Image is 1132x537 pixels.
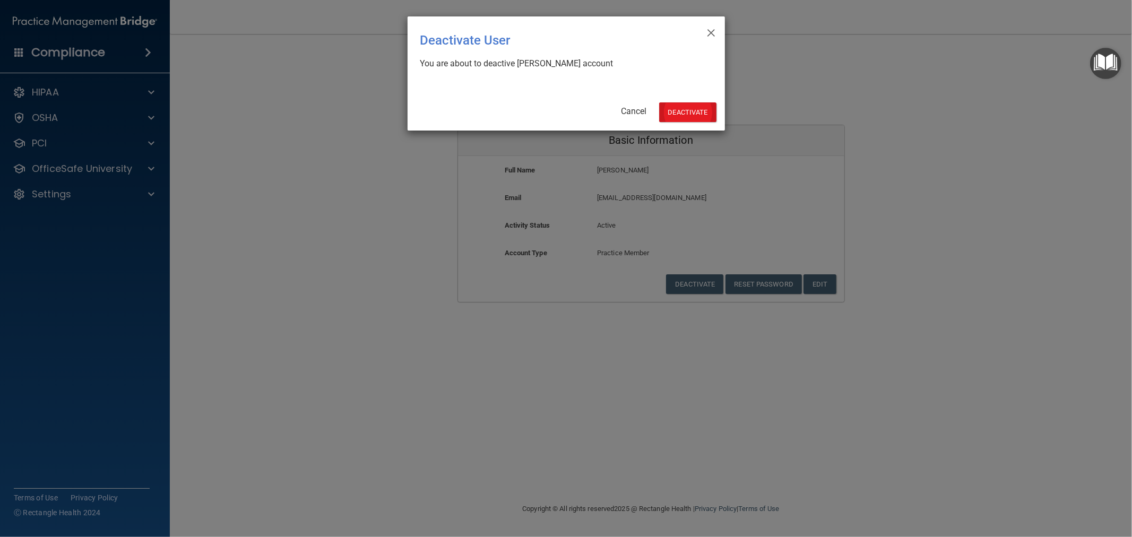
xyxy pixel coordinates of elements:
button: Deactivate [659,102,716,122]
button: Open Resource Center [1090,48,1121,79]
div: Deactivate User [420,25,669,56]
span: × [706,21,716,42]
a: Cancel [621,106,646,116]
div: You are about to deactive [PERSON_NAME] account [420,58,704,70]
iframe: Drift Widget Chat Controller [949,463,1119,504]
